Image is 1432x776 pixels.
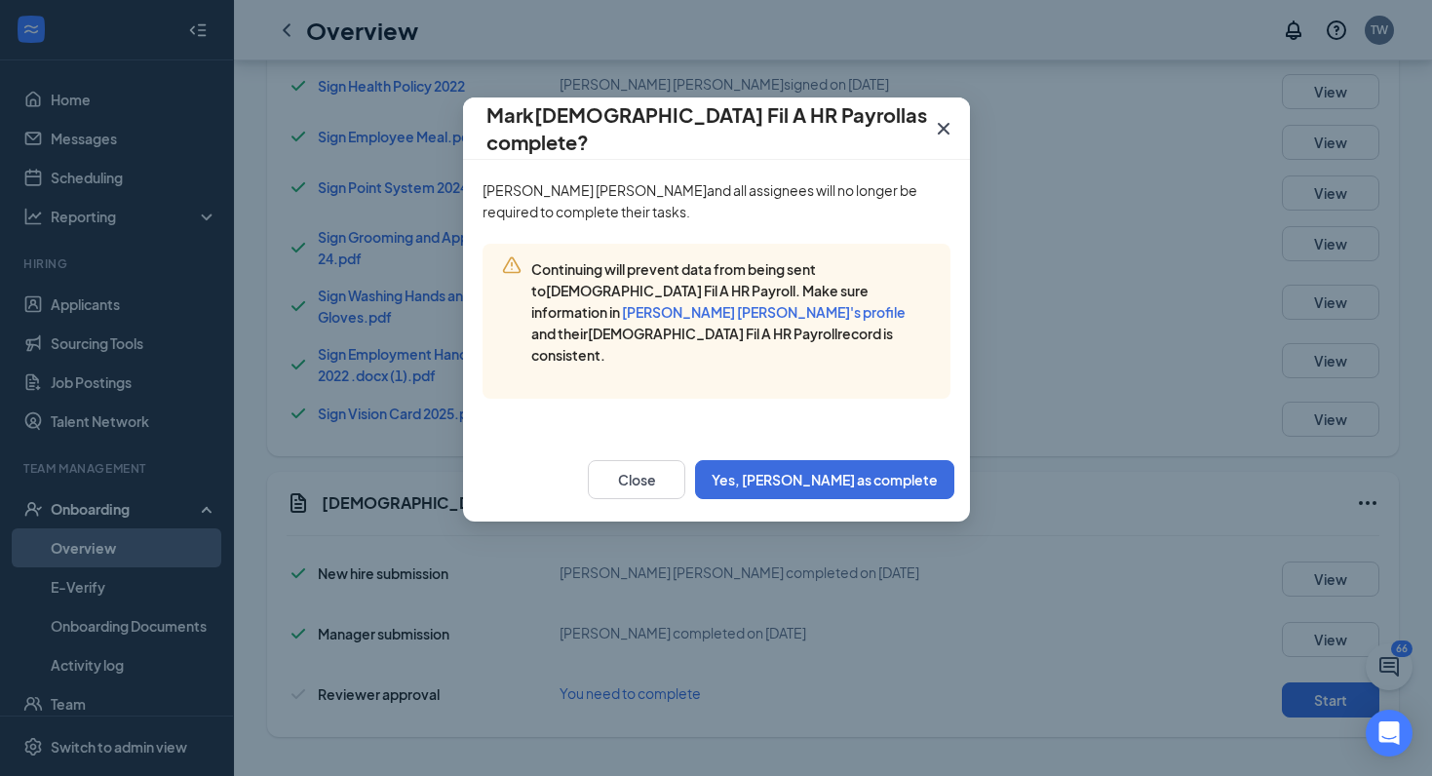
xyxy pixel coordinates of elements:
button: Close [588,460,685,499]
span: Continuing will prevent data from being sent to [DEMOGRAPHIC_DATA] Fil A HR Payroll . Make sure i... [531,260,906,364]
svg: Warning [502,255,522,275]
button: Close [917,97,970,160]
span: [PERSON_NAME] [PERSON_NAME] and all assignees will no longer be required to complete their tasks. [483,181,917,220]
button: [PERSON_NAME] [PERSON_NAME]'s profile [622,302,906,322]
span: [PERSON_NAME] [PERSON_NAME] 's profile [622,303,906,321]
h4: Mark [DEMOGRAPHIC_DATA] Fil A HR Payroll as complete? [486,101,947,156]
svg: Cross [932,117,955,140]
button: Yes, [PERSON_NAME] as complete [695,460,954,499]
div: Open Intercom Messenger [1366,710,1413,757]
